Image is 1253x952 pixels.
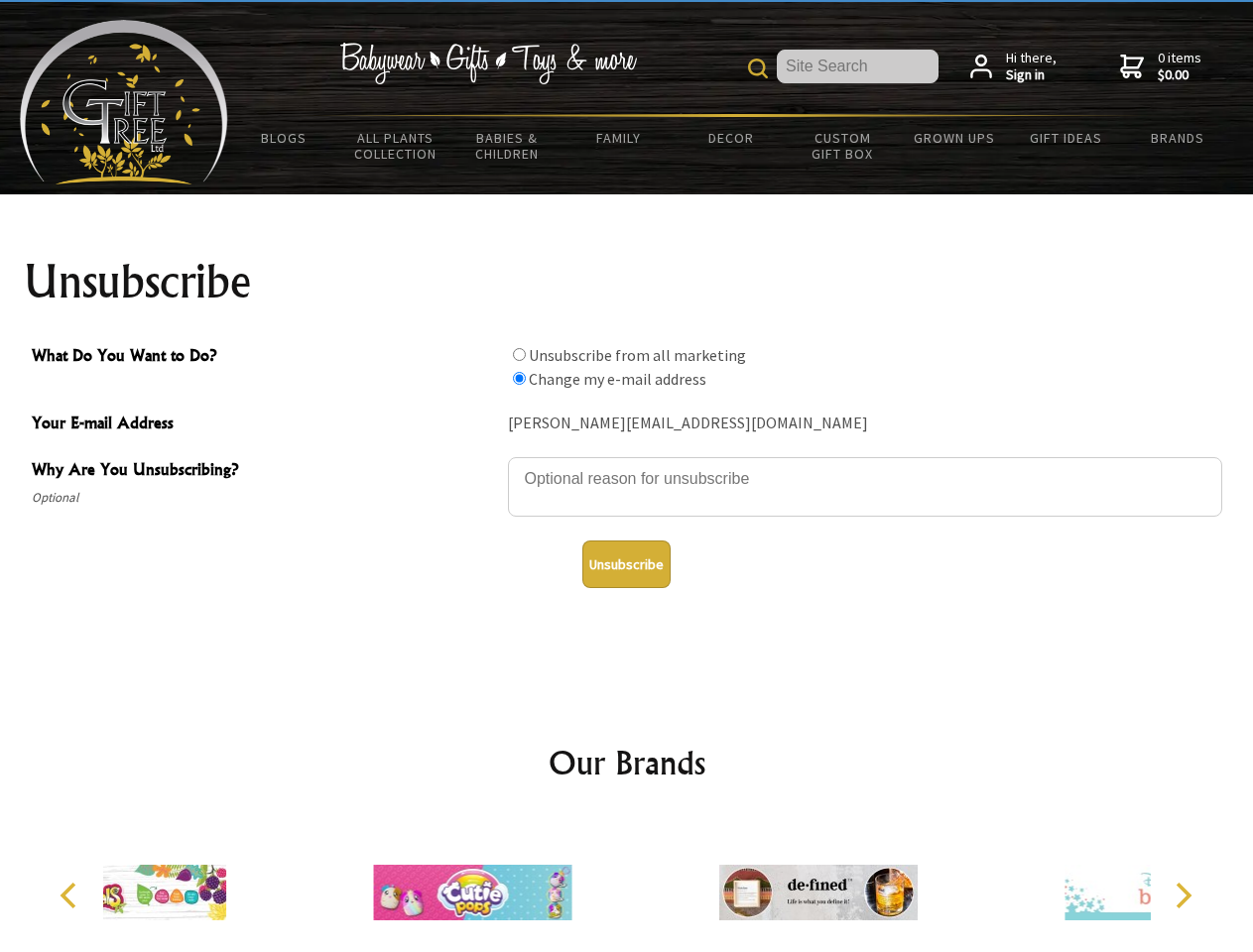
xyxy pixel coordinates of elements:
[1122,117,1234,159] a: Brands
[787,117,899,175] a: Custom Gift Box
[898,117,1010,159] a: Grown Ups
[564,117,676,159] a: Family
[1158,66,1201,84] strong: $0.00
[32,457,498,486] span: Why Are You Unsubscribing?
[582,540,671,588] button: Unsubscribe
[508,409,1222,439] div: [PERSON_NAME][EMAIL_ADDRESS][DOMAIN_NAME]
[24,258,1230,305] h1: Unsubscribe
[513,348,526,361] input: What Do You Want to Do?
[32,343,498,372] span: What Do You Want to Do?
[1158,49,1201,84] span: 0 items
[748,59,768,78] img: product search
[529,345,746,365] label: Unsubscribe from all marketing
[529,369,706,389] label: Change my e-mail address
[228,117,340,159] a: BLOGS
[970,50,1057,84] a: Hi there,Sign in
[777,50,939,83] input: Site Search
[513,372,526,385] input: What Do You Want to Do?
[451,117,564,175] a: Babies & Children
[675,117,787,159] a: Decor
[508,457,1222,517] textarea: Why Are You Unsubscribing?
[1120,50,1201,84] a: 0 items$0.00
[32,486,498,510] span: Optional
[32,411,498,439] span: Your E-mail Address
[1006,66,1057,84] strong: Sign in
[339,43,637,84] img: Babywear - Gifts - Toys & more
[1006,50,1057,84] span: Hi there,
[1161,874,1204,917] button: Next
[40,739,1214,786] h2: Our Brands
[50,874,93,917] button: Previous
[20,20,228,184] img: Babyware - Gifts - Toys and more...
[1010,117,1122,159] a: Gift Ideas
[340,117,452,175] a: All Plants Collection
